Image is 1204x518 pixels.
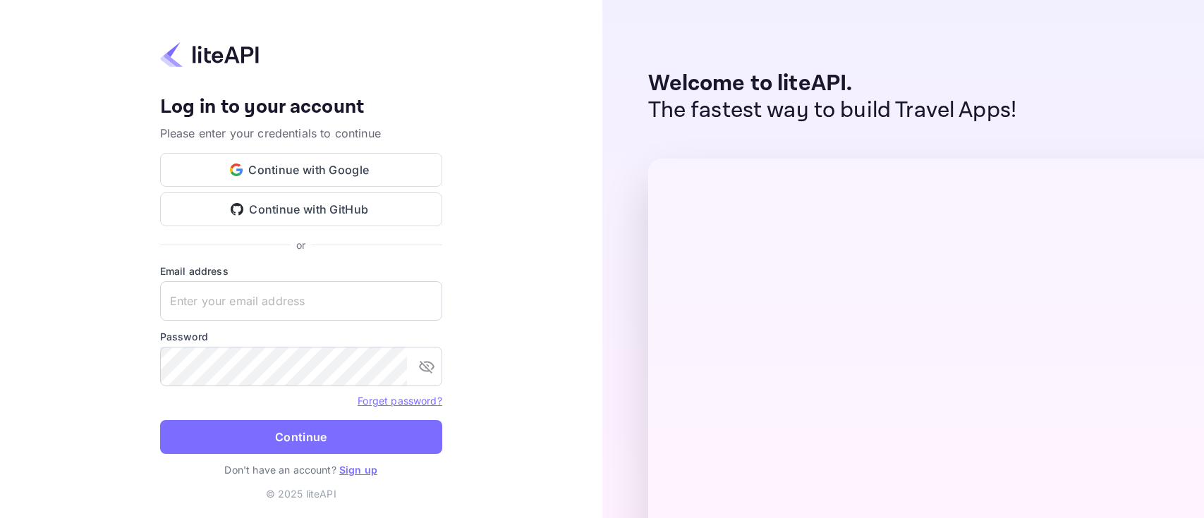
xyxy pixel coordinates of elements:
[358,395,442,407] a: Forget password?
[160,192,442,226] button: Continue with GitHub
[160,329,442,344] label: Password
[160,95,442,120] h4: Log in to your account
[358,393,442,407] a: Forget password?
[160,125,442,142] p: Please enter your credentials to continue
[160,462,442,477] p: Don't have an account?
[648,97,1017,124] p: The fastest way to build Travel Apps!
[160,153,442,187] button: Continue with Google
[339,464,377,476] a: Sign up
[160,281,442,321] input: Enter your email address
[160,420,442,454] button: Continue
[648,70,1017,97] p: Welcome to liteAPI.
[160,41,259,68] img: liteapi
[266,486,336,501] p: © 2025 liteAPI
[160,264,442,278] label: Email address
[413,352,441,381] button: toggle password visibility
[296,238,305,252] p: or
